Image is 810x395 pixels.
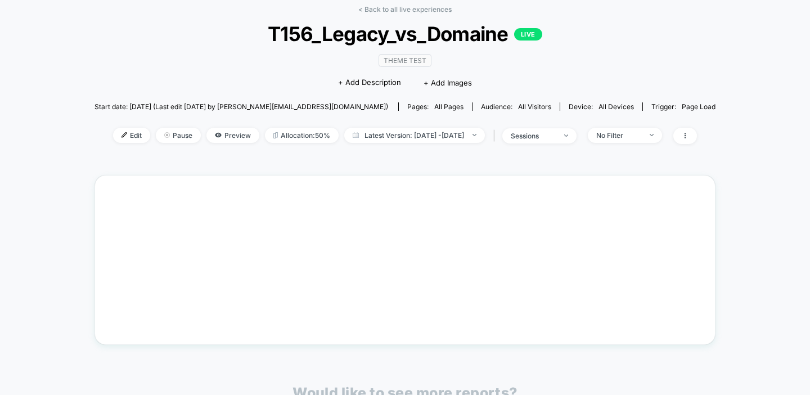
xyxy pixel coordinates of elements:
span: Pause [156,128,201,143]
span: Theme Test [379,54,431,67]
span: all devices [598,102,634,111]
span: T156_Legacy_vs_Domaine [125,22,684,46]
img: calendar [353,132,359,138]
div: Audience: [481,102,551,111]
span: Latest Version: [DATE] - [DATE] [344,128,485,143]
img: end [564,134,568,137]
img: end [650,134,654,136]
span: Edit [113,128,150,143]
div: Pages: [407,102,463,111]
div: No Filter [596,131,641,140]
span: + Add Description [338,77,401,88]
span: Preview [206,128,259,143]
img: rebalance [273,132,278,138]
span: Page Load [682,102,715,111]
span: | [490,128,502,144]
div: Trigger: [651,102,715,111]
a: < Back to all live experiences [358,5,452,14]
div: sessions [511,132,556,140]
span: all pages [434,102,463,111]
span: + Add Images [424,78,472,87]
img: edit [121,132,127,138]
span: Device: [560,102,642,111]
img: end [472,134,476,136]
span: All Visitors [518,102,551,111]
img: end [164,132,170,138]
p: LIVE [514,28,542,41]
span: Start date: [DATE] (Last edit [DATE] by [PERSON_NAME][EMAIL_ADDRESS][DOMAIN_NAME]) [94,102,388,111]
span: Allocation: 50% [265,128,339,143]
